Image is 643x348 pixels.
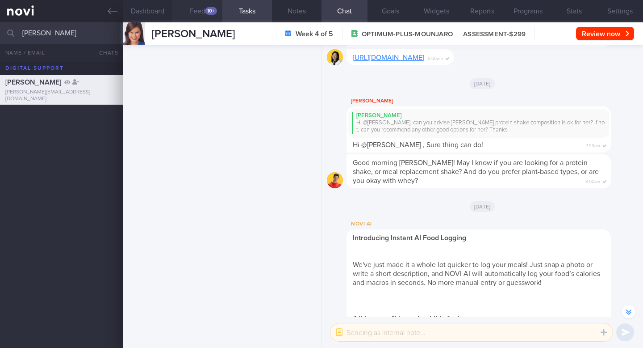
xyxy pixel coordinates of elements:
span: Good morning [PERSON_NAME]! May I know if you are looking for a protein shake, or meal replacemen... [353,159,599,184]
div: [PERSON_NAME] [352,112,605,119]
strong: 4 things you'll love about this feature [353,315,470,322]
span: OPTIMUM-PLUS-MOUNJARO [362,30,453,39]
div: Hi @[PERSON_NAME], can you advise [PERSON_NAME] protein shake composition is ok for her? If not, ... [352,119,605,134]
a: [URL][DOMAIN_NAME] [353,54,424,61]
span: [PERSON_NAME] [5,79,61,86]
div: [PERSON_NAME] [347,96,638,106]
div: NOVI AI [347,219,638,229]
button: Chats [87,44,123,62]
span: [PERSON_NAME] [152,29,235,39]
span: Hi @[PERSON_NAME] , Sure thing can do! [353,141,483,149]
strong: Week 4 of 5 [296,30,333,38]
span: We've just made it a whole lot quicker to log your meals! Just snap a photo or write a short desc... [353,261,600,286]
div: 10+ [205,7,217,15]
span: [DATE] [470,201,495,212]
div: [PERSON_NAME][EMAIL_ADDRESS][DOMAIN_NAME] [5,89,117,102]
strong: Introducing Instant AI Food Logging [353,234,466,242]
span: [DATE] [470,78,495,89]
button: Review now [576,27,634,40]
span: ASSESSMENT-$299 [453,30,526,39]
span: 5:00pm [428,53,443,62]
span: 7:59am [586,140,600,149]
span: 8:00am [585,176,600,185]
